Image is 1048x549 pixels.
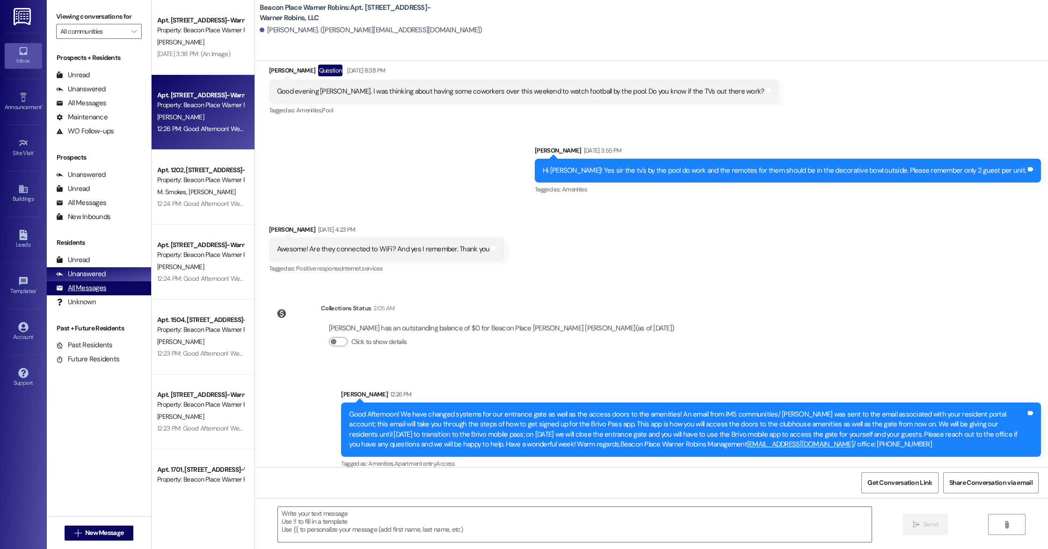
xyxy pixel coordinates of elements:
div: Unread [56,184,90,194]
label: Click to show details [351,337,407,347]
span: [PERSON_NAME] [157,38,204,46]
a: Leads [5,227,42,252]
span: Send [924,520,938,529]
span: • [36,286,37,293]
span: M. Smokes [157,188,189,196]
div: Prospects + Residents [47,53,151,63]
span: • [42,102,43,109]
span: Amenities , [368,460,394,468]
div: Unanswered [56,84,106,94]
div: Apt. [STREET_ADDRESS]-Warner Robins, LLC [157,240,244,250]
i:  [74,529,81,537]
div: Past Residents [56,340,113,350]
div: All Messages [56,283,106,293]
div: Prospects [47,153,151,162]
span: • [34,148,35,155]
a: [EMAIL_ADDRESS][DOMAIN_NAME] [747,439,853,449]
div: Unknown [56,297,96,307]
i:  [913,521,920,528]
div: [DATE] 4:23 PM [316,225,356,234]
div: [PERSON_NAME] [535,146,1041,159]
div: [PERSON_NAME] [269,225,505,238]
span: Amenities [562,185,587,193]
div: Property: Beacon Place Warner Robins [157,325,244,335]
a: Support [5,365,42,390]
div: Property: Beacon Place Warner Robins [157,250,244,260]
i:  [1003,521,1010,528]
span: Amenities , [296,106,322,114]
div: Unanswered [56,269,106,279]
span: Access [436,460,455,468]
img: ResiDesk Logo [14,8,33,25]
div: Apt. [STREET_ADDRESS]-Warner Robins, LLC [157,390,244,400]
div: Awesome! Are they connected to WiFi? And yes I remember. Thank you [277,244,490,254]
b: Beacon Place Warner Robins: Apt. [STREET_ADDRESS]-Warner Robins, LLC [260,3,447,23]
div: Collections Status [321,303,371,313]
a: Site Visit • [5,135,42,161]
span: New Message [85,528,124,538]
div: [PERSON_NAME] has an outstanding balance of $0 for Beacon Place [PERSON_NAME] [PERSON_NAME] (as o... [329,323,674,333]
div: Residents [47,238,151,248]
div: Tagged as: [535,183,1041,196]
div: Property: Beacon Place Warner Robins [157,25,244,35]
div: [DATE] 8:38 PM [345,66,385,75]
span: Positive response , [296,264,342,272]
span: [PERSON_NAME] [157,113,204,121]
div: Good Afternoon! We have changed systems for our entrance gate as well as the access doors to the ... [349,410,1026,450]
button: Get Conversation Link [861,472,938,493]
span: Pool [322,106,333,114]
div: Apt. 1202, [STREET_ADDRESS]-Warner Robins, LLC [157,165,244,175]
div: Future Residents [56,354,119,364]
span: [PERSON_NAME] [189,188,235,196]
div: Unread [56,70,90,80]
div: Past + Future Residents [47,323,151,333]
button: Send [903,514,948,535]
div: WO Follow-ups [56,126,114,136]
input: All communities [60,24,127,39]
div: Apt. [STREET_ADDRESS]-Warner Robins, LLC [157,90,244,100]
div: Property: Beacon Place Warner Robins [157,400,244,410]
i:  [131,28,137,35]
div: Tagged as: [269,262,505,275]
div: 12:26 PM [388,389,412,399]
a: Account [5,319,42,344]
div: [PERSON_NAME] [341,389,1041,403]
div: 2:05 AM [371,303,394,313]
span: [PERSON_NAME] [157,412,204,421]
a: Templates • [5,273,42,299]
div: Apt. 1504, [STREET_ADDRESS]-Warner Robins, LLC [157,315,244,325]
div: [DATE] 3:38 PM: (An Image) [157,50,230,58]
div: Tagged as: [269,103,779,117]
span: [PERSON_NAME] [157,337,204,346]
a: Inbox [5,43,42,68]
button: Share Conversation via email [943,472,1039,493]
div: All Messages [56,198,106,208]
div: Property: Beacon Place Warner Robins [157,175,244,185]
span: Share Conversation via email [949,478,1033,488]
a: Buildings [5,181,42,206]
div: Question [318,65,343,76]
div: [PERSON_NAME]. ([PERSON_NAME][EMAIL_ADDRESS][DOMAIN_NAME]) [260,25,482,35]
div: Apt. 1701, [STREET_ADDRESS]-Warner Robins, LLC [157,465,244,475]
div: Apt. [STREET_ADDRESS]-Warner Robins, LLC [157,15,244,25]
span: Get Conversation Link [867,478,932,488]
span: Internet services [342,264,383,272]
div: Property: Beacon Place Warner Robins [157,475,244,484]
div: Maintenance [56,112,108,122]
div: Good evening [PERSON_NAME]. I was thinking about having some coworkers over this weekend to watch... [277,87,764,96]
div: All Messages [56,98,106,108]
span: [PERSON_NAME] [157,263,204,271]
div: Unread [56,255,90,265]
button: New Message [65,526,134,541]
div: Property: Beacon Place Warner Robins [157,100,244,110]
div: New Inbounds [56,212,110,222]
label: Viewing conversations for [56,9,142,24]
div: [PERSON_NAME] [269,65,779,80]
div: Tagged as: [341,457,1041,470]
div: [DATE] 3:55 PM [582,146,622,155]
span: Apartment entry , [394,460,437,468]
div: Hi [PERSON_NAME]! Yes sir the tv's by the pool do work and the remotes for them should be in the ... [543,166,1026,176]
div: Unanswered [56,170,106,180]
